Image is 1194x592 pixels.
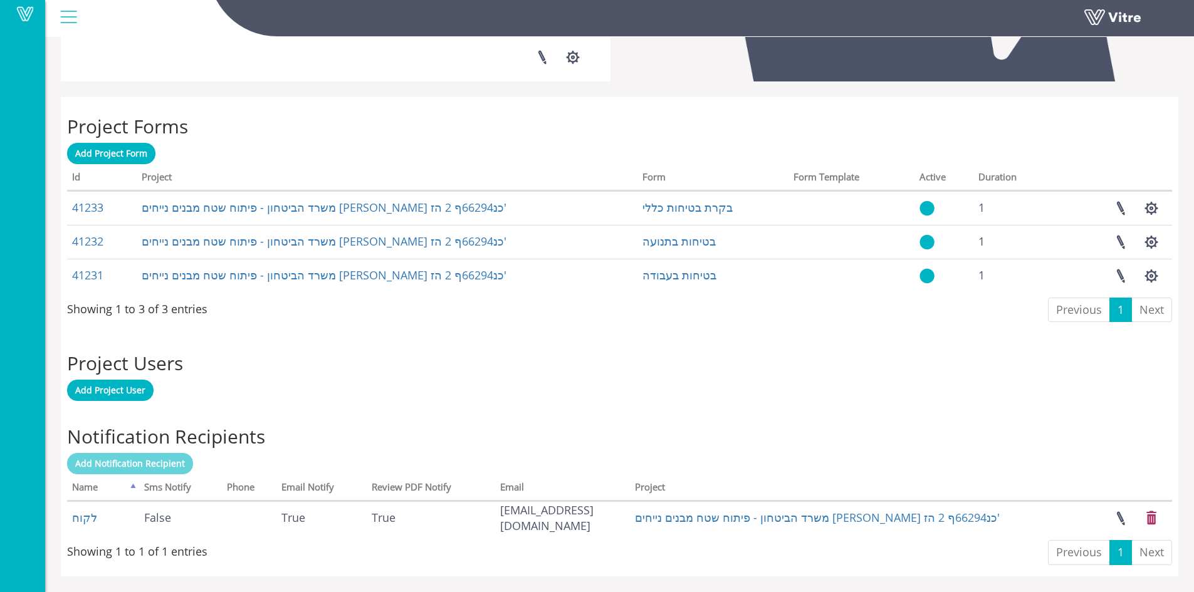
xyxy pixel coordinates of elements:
[914,167,974,191] th: Active
[1109,298,1132,323] a: 1
[139,501,222,535] td: False
[1109,540,1132,565] a: 1
[973,225,1054,259] td: 1
[642,200,733,215] a: בקרת בטיחות כללי
[276,477,367,501] th: Email Notify
[67,167,137,191] th: Id
[142,267,506,283] a: משרד הביטחון - פיתוח שטח מבנים נייחים [PERSON_NAME] כנ66294ף 2 הז'
[637,167,788,191] th: Form
[139,477,222,501] th: Sms Notify
[919,268,935,284] img: yes
[72,510,97,525] a: לקוח
[72,267,103,283] a: 41231
[788,167,914,191] th: Form Template
[495,501,631,535] td: [EMAIL_ADDRESS][DOMAIN_NAME]
[367,477,495,501] th: Review PDF Notify
[67,353,1172,373] h2: Project Users
[67,143,155,164] a: Add Project Form
[75,147,147,159] span: Add Project Form
[67,477,139,501] th: Name: activate to sort column descending
[67,116,1172,137] h2: Project Forms
[75,457,185,469] span: Add Notification Recipient
[137,167,637,191] th: Project
[67,453,193,474] a: Add Notification Recipient
[495,477,631,501] th: Email
[276,501,367,535] td: True
[367,501,495,535] td: True
[1048,540,1110,565] a: Previous
[142,234,506,249] a: משרד הביטחון - פיתוח שטח מבנים נייחים [PERSON_NAME] כנ66294ף 2 הז'
[67,426,1172,447] h2: Notification Recipients
[72,200,103,215] a: 41233
[1131,540,1172,565] a: Next
[67,539,207,560] div: Showing 1 to 1 of 1 entries
[1048,298,1110,323] a: Previous
[67,296,207,318] div: Showing 1 to 3 of 3 entries
[973,191,1054,225] td: 1
[642,267,716,283] a: בטיחות בעבודה
[973,167,1054,191] th: Duration
[919,200,935,216] img: yes
[72,234,103,249] a: 41232
[67,380,154,401] a: Add Project User
[75,384,145,396] span: Add Project User
[630,477,1068,501] th: Project
[973,259,1054,293] td: 1
[635,510,1000,525] a: משרד הביטחון - פיתוח שטח מבנים נייחים [PERSON_NAME] כנ66294ף 2 הז'
[142,200,506,215] a: משרד הביטחון - פיתוח שטח מבנים נייחים [PERSON_NAME] כנ66294ף 2 הז'
[919,234,935,250] img: yes
[222,477,277,501] th: Phone
[642,234,716,249] a: בטיחות בתנועה
[1131,298,1172,323] a: Next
